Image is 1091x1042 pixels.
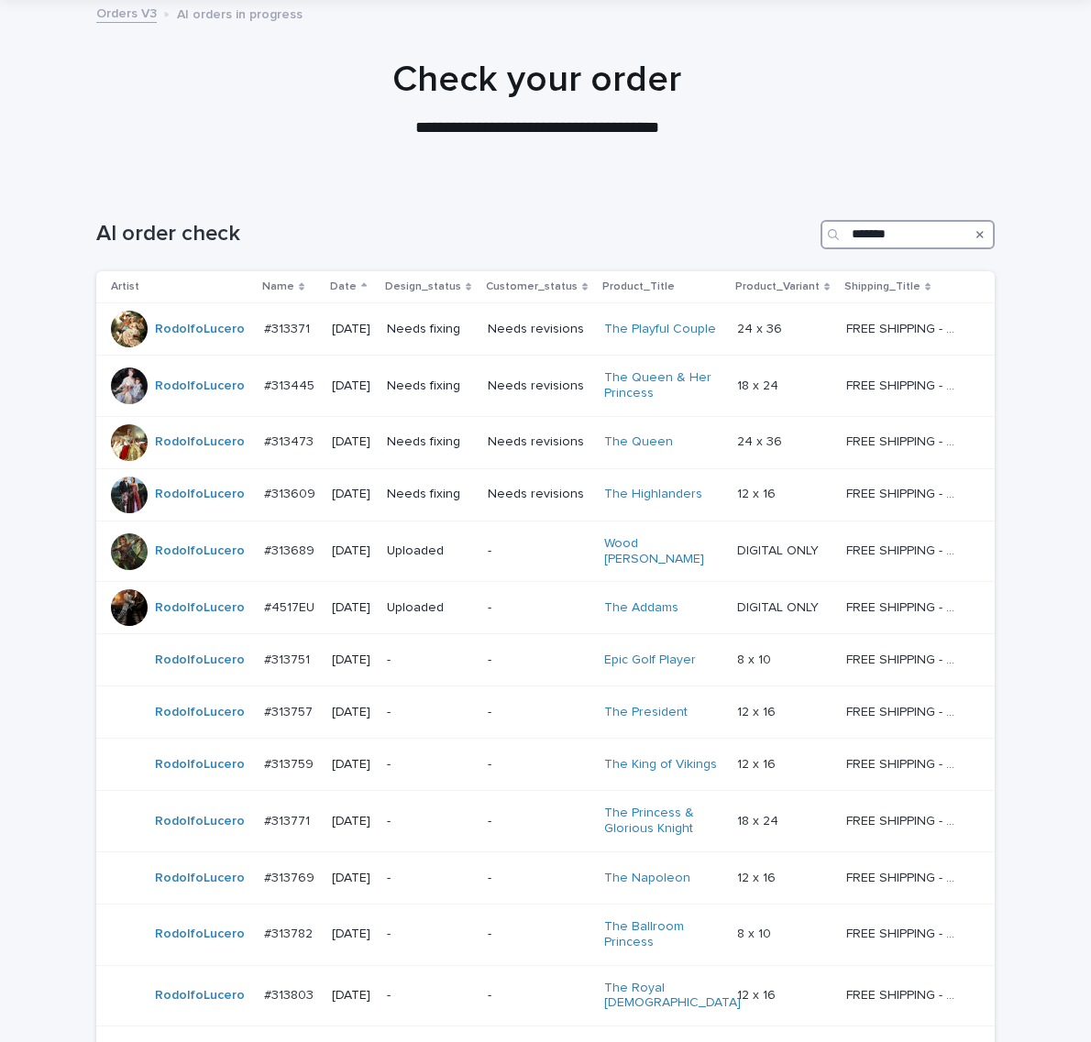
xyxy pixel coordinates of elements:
[155,757,245,773] a: RodolfoLucero
[264,483,319,502] p: #313609
[737,923,775,942] p: 8 x 10
[264,540,318,559] p: #313689
[96,791,995,852] tr: RodolfoLucero #313771#313771 [DATE]--The Princess & Glorious Knight 18 x 2418 x 24 FREE SHIPPING ...
[96,416,995,468] tr: RodolfoLucero #313473#313473 [DATE]Needs fixingNeeds revisionsThe Queen 24 x 3624 x 36 FREE SHIPP...
[604,705,688,720] a: The President
[96,468,995,521] tr: RodolfoLucero #313609#313609 [DATE]Needs fixingNeeds revisionsThe Highlanders 12 x 1612 x 16 FREE...
[332,705,372,720] p: [DATE]
[486,277,578,297] p: Customer_status
[821,220,995,249] input: Search
[604,322,716,337] a: The Playful Couple
[387,543,473,559] p: Uploaded
[264,597,318,616] p: #4517EU
[155,378,245,394] a: RodolfoLucero
[488,600,590,616] p: -
[387,322,473,337] p: Needs fixing
[332,543,372,559] p: [DATE]
[846,701,964,720] p: FREE SHIPPING - preview in 1-2 business days, after your approval delivery will take 5-10 b.d.
[737,867,779,886] p: 12 x 16
[264,701,316,720] p: #313757
[155,988,245,1004] a: RodolfoLucero
[96,851,995,904] tr: RodolfoLucero #313769#313769 [DATE]--The Napoleon 12 x 1612 x 16 FREE SHIPPING - preview in 1-2 b...
[602,277,675,297] p: Product_Title
[846,540,964,559] p: FREE SHIPPING - preview in 1-2 business days, after your approval delivery will take 5-10 b.d.
[737,597,822,616] p: DIGITAL ONLY
[262,277,294,297] p: Name
[96,965,995,1026] tr: RodolfoLucero #313803#313803 [DATE]--The Royal [DEMOGRAPHIC_DATA] 12 x 1612 x 16 FREE SHIPPING - ...
[264,753,317,773] p: #313759
[604,981,741,1012] a: The Royal [DEMOGRAPHIC_DATA]
[604,757,717,773] a: The King of Vikings
[332,378,372,394] p: [DATE]
[155,705,245,720] a: RodolfoLucero
[488,378,590,394] p: Needs revisions
[264,649,314,668] p: #313751
[387,705,473,720] p: -
[846,923,964,942] p: FREE SHIPPING - preview in 1-2 business days, after your approval delivery will take 5-10 b.d.
[737,810,782,829] p: 18 x 24
[844,277,920,297] p: Shipping_Title
[332,757,372,773] p: [DATE]
[735,277,820,297] p: Product_Variant
[488,927,590,942] p: -
[387,927,473,942] p: -
[387,600,473,616] p: Uploaded
[737,431,786,450] p: 24 x 36
[96,904,995,965] tr: RodolfoLucero #313782#313782 [DATE]--The Ballroom Princess 8 x 108 x 10 FREE SHIPPING - preview i...
[96,686,995,739] tr: RodolfoLucero #313757#313757 [DATE]--The President 12 x 1612 x 16 FREE SHIPPING - preview in 1-2 ...
[488,757,590,773] p: -
[604,536,719,567] a: Wood [PERSON_NAME]
[155,322,245,337] a: RodolfoLucero
[846,984,964,1004] p: FREE SHIPPING - preview in 1-2 business days, after your approval delivery will take 5-10 b.d.
[488,322,590,337] p: Needs revisions
[737,984,779,1004] p: 12 x 16
[737,701,779,720] p: 12 x 16
[604,871,690,886] a: The Napoleon
[604,919,719,950] a: The Ballroom Princess
[155,871,245,886] a: RodolfoLucero
[332,988,372,1004] p: [DATE]
[604,600,678,616] a: The Addams
[737,483,779,502] p: 12 x 16
[96,521,995,582] tr: RodolfoLucero #313689#313689 [DATE]Uploaded-Wood [PERSON_NAME] DIGITAL ONLYDIGITAL ONLY FREE SHIP...
[88,58,986,102] h1: Check your order
[111,277,139,297] p: Artist
[488,988,590,1004] p: -
[96,634,995,686] tr: RodolfoLucero #313751#313751 [DATE]--Epic Golf Player 8 x 108 x 10 FREE SHIPPING - preview in 1-2...
[488,653,590,668] p: -
[846,375,964,394] p: FREE SHIPPING - preview in 1-2 business days, after your approval delivery will take 5-10 b.d.
[737,375,782,394] p: 18 x 24
[488,705,590,720] p: -
[737,753,779,773] p: 12 x 16
[387,757,473,773] p: -
[264,375,318,394] p: #313445
[737,540,822,559] p: DIGITAL ONLY
[155,434,245,450] a: RodolfoLucero
[332,653,372,668] p: [DATE]
[177,3,303,23] p: AI orders in progress
[488,487,590,502] p: Needs revisions
[155,543,245,559] a: RodolfoLucero
[96,739,995,791] tr: RodolfoLucero #313759#313759 [DATE]--The King of Vikings 12 x 1612 x 16 FREE SHIPPING - preview i...
[385,277,461,297] p: Design_status
[96,2,157,23] a: Orders V3
[846,810,964,829] p: FREE SHIPPING - preview in 1-2 business days, after your approval delivery will take 5-10 b.d.
[387,871,473,886] p: -
[488,871,590,886] p: -
[264,318,314,337] p: #313371
[264,984,317,1004] p: #313803
[387,487,473,502] p: Needs fixing
[488,434,590,450] p: Needs revisions
[264,923,316,942] p: #313782
[737,649,775,668] p: 8 x 10
[332,322,372,337] p: [DATE]
[96,303,995,356] tr: RodolfoLucero #313371#313371 [DATE]Needs fixingNeeds revisionsThe Playful Couple 24 x 3624 x 36 F...
[604,653,696,668] a: Epic Golf Player
[846,867,964,886] p: FREE SHIPPING - preview in 1-2 business days, after your approval delivery will take 5-10 b.d.
[387,434,473,450] p: Needs fixing
[155,487,245,502] a: RodolfoLucero
[387,653,473,668] p: -
[155,927,245,942] a: RodolfoLucero
[332,871,372,886] p: [DATE]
